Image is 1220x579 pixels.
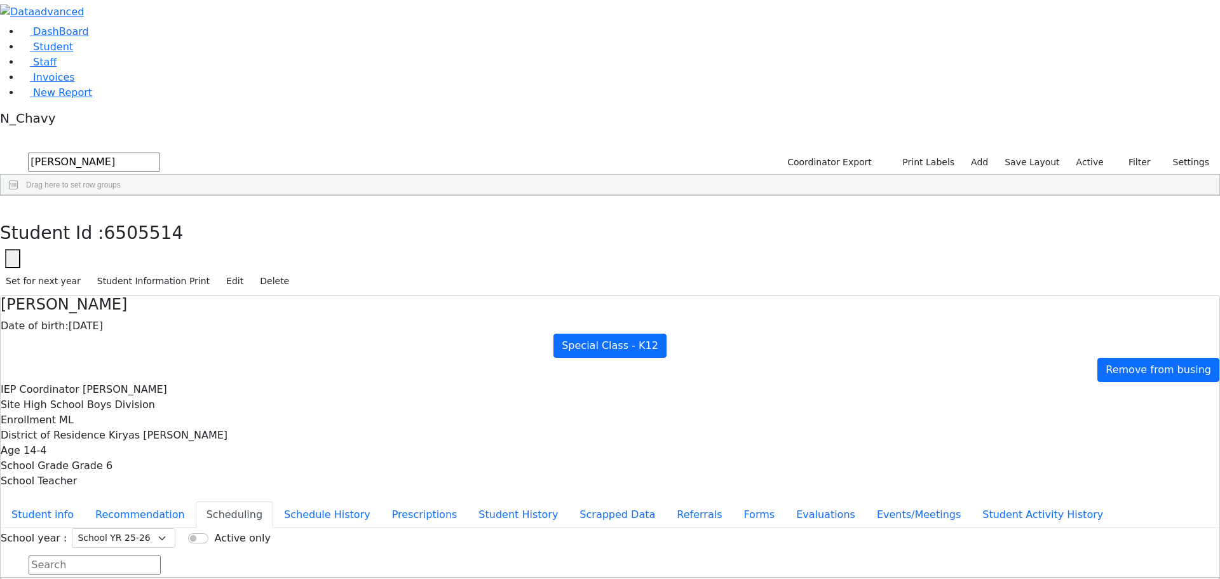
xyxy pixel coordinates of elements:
button: Scheduling [196,501,273,528]
label: Active only [214,531,270,546]
button: Evaluations [785,501,866,528]
button: Scrapped Data [569,501,666,528]
button: Filter [1112,153,1156,172]
button: Delete [254,271,295,291]
span: Grade 6 [72,460,112,472]
a: New Report [20,86,92,99]
label: District of Residence [1,428,105,443]
button: Coordinator Export [779,153,878,172]
span: Kiryas [PERSON_NAME] [109,429,227,441]
span: Invoices [33,71,75,83]
label: Site [1,397,20,412]
button: Student Activity History [972,501,1114,528]
input: Search [28,153,160,172]
button: Forms [733,501,785,528]
button: Student info [1,501,85,528]
a: Staff [20,56,57,68]
label: Active [1071,153,1109,172]
label: Date of birth: [1,318,69,334]
button: Student History [468,501,569,528]
span: 14-4 [24,444,46,456]
span: DashBoard [33,25,89,37]
span: 6505514 [104,222,184,243]
label: Enrollment [1,412,56,428]
h4: [PERSON_NAME] [1,296,1219,314]
label: School Teacher [1,473,77,489]
label: School year : [1,531,67,546]
button: Recommendation [85,501,196,528]
span: High School Boys Division [24,398,155,411]
button: Events/Meetings [866,501,972,528]
label: IEP Coordinator [1,382,79,397]
a: Remove from busing [1097,358,1219,382]
span: Drag here to set row groups [26,181,121,189]
a: Student [20,41,73,53]
a: Special Class - K12 [553,334,667,358]
span: Remove from busing [1106,364,1211,376]
span: ML [59,414,74,426]
label: School Grade [1,458,69,473]
span: Staff [33,56,57,68]
div: [DATE] [1,318,1219,334]
a: DashBoard [20,25,89,37]
button: Settings [1156,153,1215,172]
button: Save Layout [999,153,1065,172]
button: Edit [220,271,249,291]
button: Print Labels [888,153,960,172]
input: Search [29,555,161,575]
button: Referrals [666,501,733,528]
span: New Report [33,86,92,99]
button: Prescriptions [381,501,468,528]
label: Age [1,443,20,458]
button: Student Information Print [91,271,215,291]
button: Schedule History [273,501,381,528]
a: Add [965,153,994,172]
a: Invoices [20,71,75,83]
span: Student [33,41,73,53]
span: [PERSON_NAME] [83,383,167,395]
